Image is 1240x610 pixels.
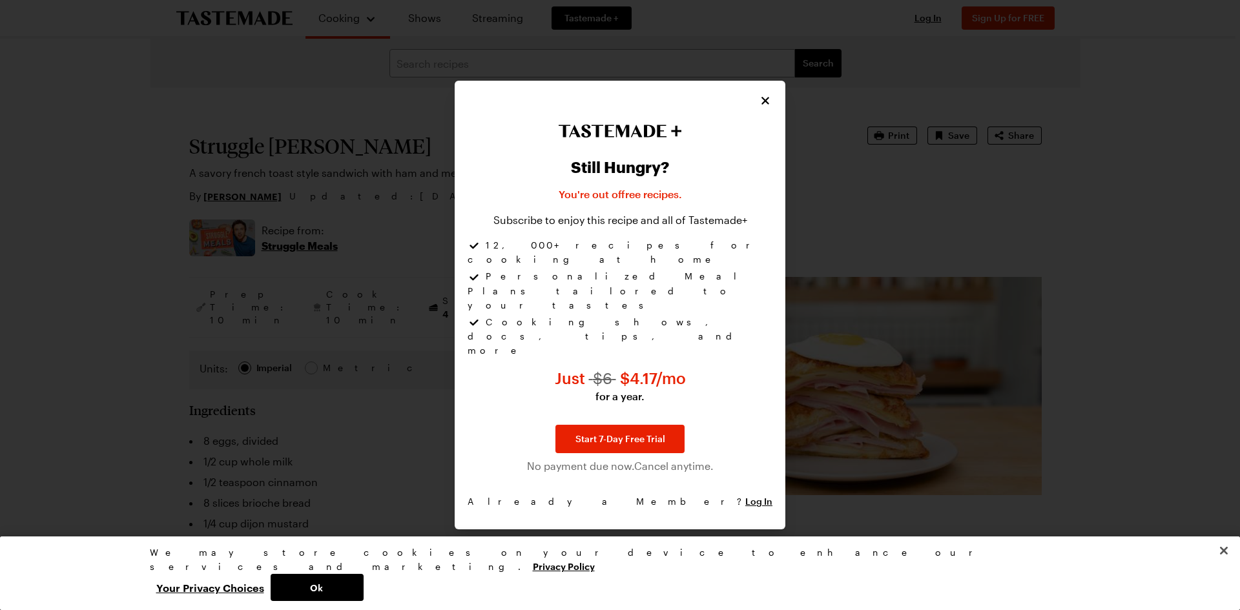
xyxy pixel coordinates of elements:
[571,158,669,176] h2: Still Hungry?
[555,369,686,387] span: Just $ 4.17 /mo
[468,315,772,358] li: Cooking shows, docs, tips, and more
[555,425,685,453] a: Start 7-Day Free Trial
[271,574,364,601] button: Ok
[758,94,772,108] button: Close
[589,369,616,387] span: $ 6
[527,458,714,474] span: No payment due now. Cancel anytime.
[533,560,595,572] a: More information about your privacy, opens in a new tab
[150,545,1080,574] div: We may store cookies on your device to enhance our services and marketing.
[150,545,1080,601] div: Privacy
[575,432,665,445] span: Start 7-Day Free Trial
[558,125,682,137] img: Tastemade+
[559,187,682,202] p: You're out of free recipes .
[468,269,772,314] li: Personalized Meal Plans tailored to your tastes
[493,212,747,228] p: Subscribe to enjoy this recipe and all of Tastemade+
[468,494,772,509] span: Already a Member?
[745,495,772,508] button: Log In
[468,238,772,269] li: 12,000+ recipes for cooking at home
[150,574,271,601] button: Your Privacy Choices
[1210,536,1238,565] button: Close
[555,368,686,404] p: Just $4.17 per month for a year instead of $6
